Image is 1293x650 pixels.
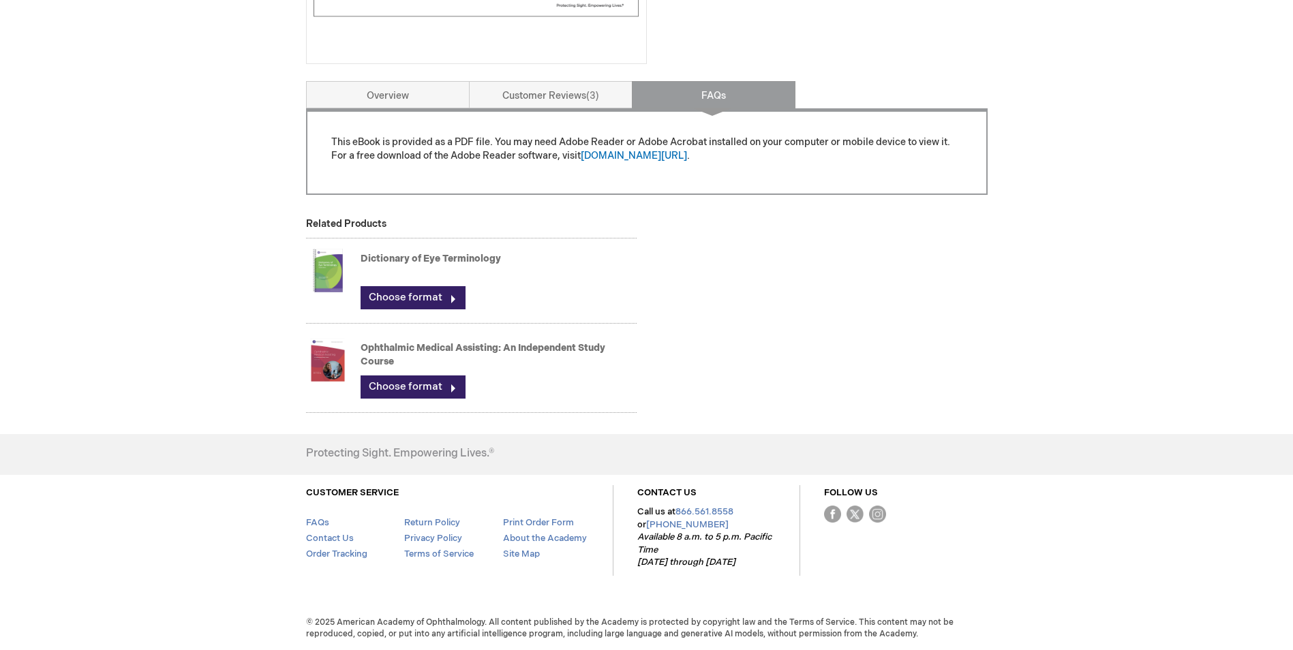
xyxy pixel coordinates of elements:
[637,487,697,498] a: CONTACT US
[404,517,460,528] a: Return Policy
[503,548,540,559] a: Site Map
[632,81,795,108] a: FAQs
[361,375,466,399] a: Choose format
[675,506,733,517] a: 866.561.8558
[637,506,776,569] p: Call us at or
[581,150,687,161] a: [DOMAIN_NAME][URL]
[331,136,962,163] p: This eBook is provided as a PDF file. You may need Adobe Reader or Adobe Acrobat installed on you...
[637,531,772,568] em: Available 8 a.m. to 5 p.m. Pacific Time [DATE] through [DATE]
[469,81,633,108] a: Customer Reviews3
[646,519,729,530] a: [PHONE_NUMBER]
[361,253,501,264] a: Dictionary of Eye Terminology
[306,517,329,528] a: FAQs
[361,286,466,309] a: Choose format
[306,218,386,230] strong: Related Products
[503,517,574,528] a: Print Order Form
[361,342,605,367] a: Ophthalmic Medical Assisting: An Independent Study Course
[306,487,399,498] a: CUSTOMER SERVICE
[306,332,350,387] img: Ophthalmic Medical Assisting: An Independent Study Course
[824,487,878,498] a: FOLLOW US
[503,533,587,544] a: About the Academy
[306,548,367,559] a: Order Tracking
[296,617,998,640] span: © 2025 American Academy of Ophthalmology. All content published by the Academy is protected by co...
[306,533,354,544] a: Contact Us
[306,243,350,298] img: Dictionary of Eye Terminology
[847,506,864,523] img: Twitter
[404,533,462,544] a: Privacy Policy
[869,506,886,523] img: instagram
[824,506,841,523] img: Facebook
[586,90,599,102] span: 3
[306,448,494,460] h4: Protecting Sight. Empowering Lives.®
[306,81,470,108] a: Overview
[404,548,474,559] a: Terms of Service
